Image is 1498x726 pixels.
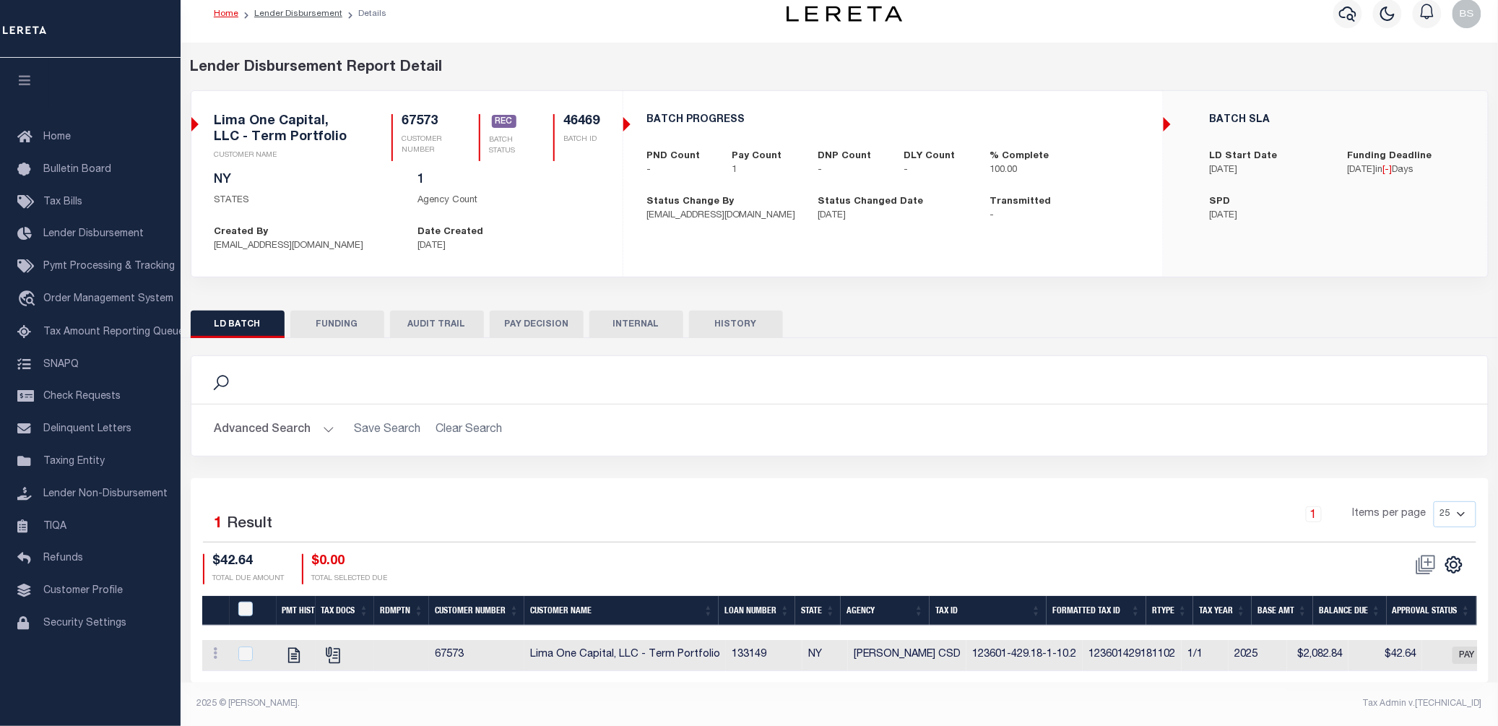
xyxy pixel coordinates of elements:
[1353,506,1426,522] span: Items per page
[1083,640,1182,671] td: 123601429181102
[1210,195,1231,209] label: SPD
[390,311,484,338] button: AUDIT TRAIL
[43,553,83,563] span: Refunds
[1348,640,1422,671] td: $42.64
[215,517,223,532] span: 1
[17,290,40,309] i: travel_explore
[402,114,444,130] h5: 67573
[646,209,797,223] p: [EMAIL_ADDRESS][DOMAIN_NAME]
[524,640,726,671] td: Lima One Capital, LLC - Term Portfolio
[1210,209,1326,223] p: [DATE]
[342,7,386,20] li: Details
[215,194,397,208] p: STATES
[646,195,734,209] label: Status Change By
[1306,506,1322,522] a: 1
[374,596,429,626] th: Rdmptn: activate to sort column ascending
[818,163,882,178] p: -
[213,574,285,584] p: TOTAL DUE AMOUNT
[1210,163,1326,178] p: [DATE]
[990,150,1049,164] label: % Complete
[230,596,277,626] th: PayeePmtBatchStatus
[966,640,1083,671] td: 123601-429.18-1-10.2
[43,586,123,596] span: Customer Profile
[646,163,711,178] p: -
[818,150,871,164] label: DNP Count
[732,150,782,164] label: Pay Count
[213,554,285,570] h4: $42.64
[1047,596,1146,626] th: Formatted Tax Id: activate to sort column ascending
[726,640,802,671] td: 133149
[990,195,1051,209] label: Transmitted
[1210,114,1464,126] h5: BATCH SLA
[215,416,334,444] button: Advanced Search
[402,134,444,156] p: CUSTOMER NUMBER
[1193,596,1252,626] th: Tax Year: activate to sort column ascending
[1383,165,1393,175] span: [ ]
[191,57,1489,79] div: Lender Disbursement Report Detail
[277,596,316,626] th: Pmt Hist
[1348,150,1432,164] label: Funding Deadline
[1348,165,1376,175] span: [DATE]
[290,311,384,338] button: FUNDING
[689,311,783,338] button: HISTORY
[43,489,168,499] span: Lender Non-Disbursement
[818,209,968,223] p: [DATE]
[646,150,700,164] label: PND Count
[43,359,79,369] span: SNAPQ
[732,163,797,178] p: 1
[312,554,388,570] h4: $0.00
[841,596,930,626] th: Agency: activate to sort column ascending
[43,197,82,207] span: Tax Bills
[43,457,105,467] span: Taxing Entity
[1182,640,1229,671] td: 1/1
[850,697,1482,710] div: Tax Admin v.[TECHNICAL_ID]
[215,173,397,189] h5: NY
[1348,163,1464,178] p: in Days
[43,294,173,304] span: Order Management System
[1210,150,1278,164] label: LD Start Date
[848,640,966,671] td: [PERSON_NAME] CSD
[1387,596,1476,626] th: Approval Status: activate to sort column ascending
[43,392,121,402] span: Check Requests
[316,596,375,626] th: Tax Docs: activate to sort column ascending
[43,521,66,531] span: TIQA
[43,165,111,175] span: Bulletin Board
[254,9,342,18] a: Lender Disbursement
[795,596,841,626] th: State: activate to sort column ascending
[490,311,584,338] button: PAY DECISION
[524,596,719,626] th: Customer Name: activate to sort column ascending
[1287,640,1348,671] td: $2,082.84
[1452,647,1481,664] span: PAY
[417,225,483,240] label: Date Created
[215,239,397,254] p: [EMAIL_ADDRESS][DOMAIN_NAME]
[563,134,599,145] p: BATCH ID
[191,311,285,338] button: LD BATCH
[904,150,955,164] label: DLY Count
[215,114,358,145] h5: Lima One Capital, LLC - Term Portfolio
[43,229,144,239] span: Lender Disbursement
[1229,640,1287,671] td: 2025
[818,195,923,209] label: Status Changed Date
[802,640,848,671] td: NY
[904,163,968,178] p: -
[43,262,175,272] span: Pymt Processing & Tracking
[1313,596,1387,626] th: Balance Due: activate to sort column ascending
[489,135,519,157] p: BATCH STATUS
[990,163,1054,178] p: 100.00
[417,173,599,189] h5: 1
[43,618,126,628] span: Security Settings
[43,327,184,337] span: Tax Amount Reporting Queue
[787,6,902,22] img: logo-dark.svg
[1252,596,1313,626] th: Base Amt: activate to sort column ascending
[228,513,273,536] label: Result
[202,596,230,626] th: &nbsp;&nbsp;&nbsp;&nbsp;&nbsp;&nbsp;&nbsp;&nbsp;&nbsp;&nbsp;
[492,115,516,128] span: REC
[646,114,1140,126] h5: BATCH PROGRESS
[417,194,599,208] p: Agency Count
[312,574,388,584] p: TOTAL SELECTED DUE
[1146,596,1193,626] th: RType: activate to sort column ascending
[492,116,516,129] a: REC
[43,132,71,142] span: Home
[563,114,599,130] h5: 46469
[589,311,683,338] button: INTERNAL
